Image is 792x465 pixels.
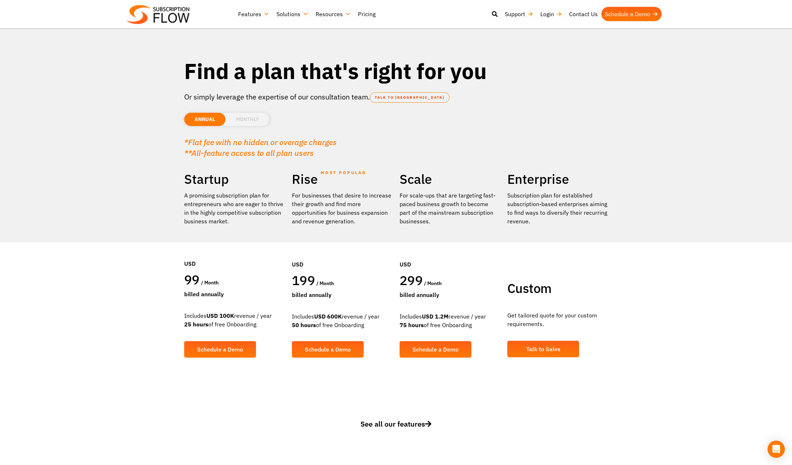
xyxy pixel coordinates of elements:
span: / month [316,280,334,287]
li: MONTHLY [225,113,269,126]
span: Schedule a Demo [413,347,458,352]
strong: USD 100K [206,312,234,319]
div: For scale-ups that are targeting fast-paced business growth to become part of the mainstream subs... [400,191,500,225]
a: TALK TO [GEOGRAPHIC_DATA] [370,92,449,103]
em: *Flat fee with no hidden or overage charges [184,137,337,147]
span: / month [424,280,442,287]
strong: 25 hours [184,321,208,328]
img: Subscriptionflow [127,5,190,24]
a: Pricing [354,7,379,21]
a: Schedule a Demo [292,341,364,358]
a: Solutions [273,7,312,21]
div: Billed Annually [292,290,392,299]
strong: USD 600K [314,313,342,320]
div: USD [292,238,392,272]
a: See all our features [184,419,608,440]
span: / month [201,279,219,286]
a: Schedule a Demo [601,7,662,21]
a: Schedule a Demo [184,341,256,358]
span: 99 [184,271,200,288]
h2: Scale [400,171,500,187]
a: Talk to Sales [507,341,579,357]
p: Subscription plan for established subscription-based enterprises aiming to find ways to diversify... [507,191,608,225]
span: See all our features [360,419,432,429]
a: Resources [312,7,354,21]
p: Or simply leverage the expertise of our consultation team. [184,92,608,102]
span: Talk to Sales [526,346,560,352]
strong: USD 1.2M [422,313,448,320]
span: Schedule a Demo [197,347,243,352]
p: Get tailored quote for your custom requirements. [507,311,608,328]
div: Billed Annually [400,290,500,299]
span: MOST POPULAR [321,164,366,181]
a: Login [537,7,565,21]
div: Open Intercom Messenger [768,441,785,458]
a: Support [501,7,537,21]
h1: Find a plan that's right for you [184,57,608,84]
h2: Startup [184,171,285,187]
a: Features [234,7,273,21]
div: For businesses that desire to increase their growth and find more opportunities for business expa... [292,191,392,225]
div: Includes revenue / year of free Onboarding [292,312,392,329]
div: Includes revenue / year of free Onboarding [184,311,285,329]
strong: 50 hours [292,321,316,329]
div: Includes revenue / year of free Onboarding [400,312,500,329]
span: Schedule a Demo [305,347,351,352]
p: A promising subscription plan for entrepreneurs who are eager to thrive in the highly competitive... [184,191,285,225]
a: Schedule a Demo [400,341,471,358]
strong: 75 hours [400,321,424,329]
span: 299 [400,272,423,289]
h2: Rise [292,171,392,187]
span: Custom [507,280,551,297]
h2: Enterprise [507,171,608,187]
li: ANNUAL [184,113,225,126]
a: Contact Us [565,7,601,21]
div: USD [184,238,285,271]
div: USD [400,238,500,272]
div: Billed Annually [184,290,285,298]
span: 199 [292,272,315,289]
em: **All-feature access to all plan users [184,148,314,158]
